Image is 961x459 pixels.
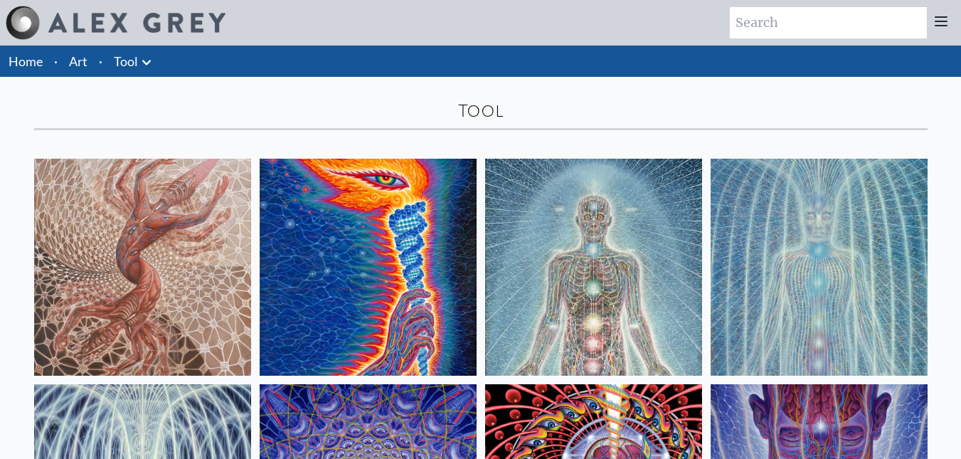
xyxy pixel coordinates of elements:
[69,51,87,71] a: Art
[730,7,927,38] input: Search
[9,53,43,69] a: Home
[93,46,108,77] li: ·
[114,51,138,71] a: Tool
[48,46,63,77] li: ·
[34,100,928,122] div: Tool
